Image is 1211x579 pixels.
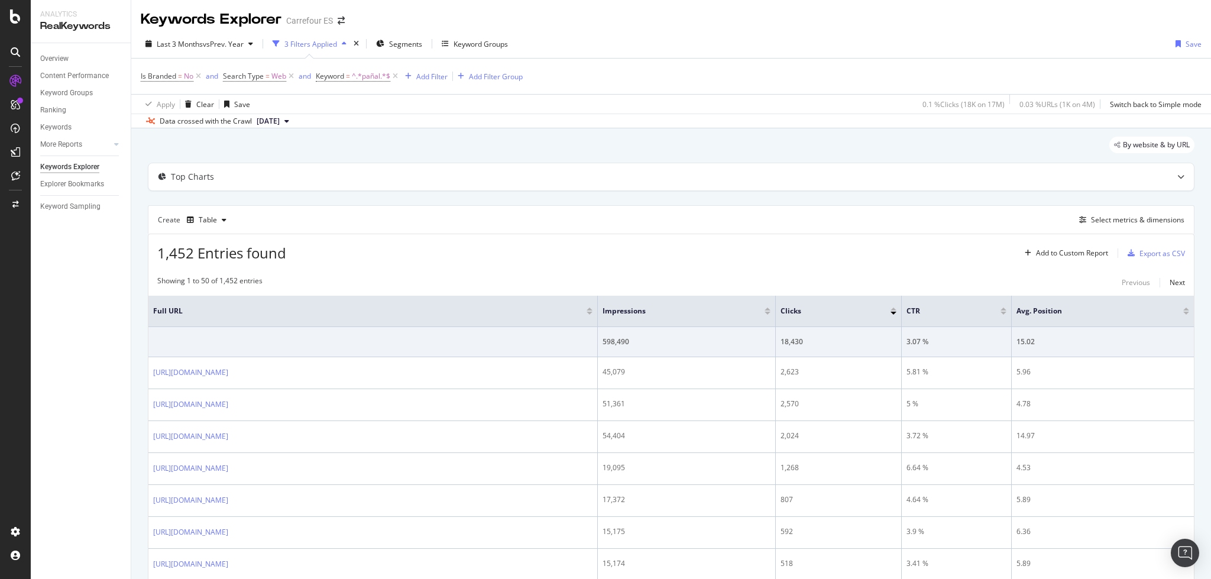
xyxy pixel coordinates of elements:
[1123,141,1190,148] span: By website & by URL
[40,9,121,20] div: Analytics
[268,34,351,53] button: 3 Filters Applied
[157,39,203,49] span: Last 3 Months
[141,9,281,30] div: Keywords Explorer
[158,211,231,229] div: Create
[153,431,228,442] a: [URL][DOMAIN_NAME]
[1016,558,1189,569] div: 5.89
[1170,276,1185,290] button: Next
[1122,277,1150,287] div: Previous
[453,69,523,83] button: Add Filter Group
[1091,215,1184,225] div: Select metrics & dimensions
[153,306,569,316] span: Full URL
[40,200,101,213] div: Keyword Sampling
[469,72,523,82] div: Add Filter Group
[234,99,250,109] div: Save
[40,200,122,213] a: Keyword Sampling
[781,462,896,473] div: 1,268
[141,71,176,81] span: Is Branded
[346,71,350,81] span: =
[1019,99,1095,109] div: 0.03 % URLs ( 1K on 4M )
[284,39,337,49] div: 3 Filters Applied
[454,39,508,49] div: Keyword Groups
[781,494,896,505] div: 807
[603,494,770,505] div: 17,372
[1020,244,1108,263] button: Add to Custom Report
[781,526,896,537] div: 592
[603,367,770,377] div: 45,079
[180,95,214,114] button: Clear
[153,558,228,570] a: [URL][DOMAIN_NAME]
[389,39,422,49] span: Segments
[40,104,122,117] a: Ranking
[1016,526,1189,537] div: 6.36
[141,34,258,53] button: Last 3 MonthsvsPrev. Year
[40,121,72,134] div: Keywords
[1016,337,1189,347] div: 15.02
[906,494,1006,505] div: 4.64 %
[40,87,122,99] a: Keyword Groups
[781,399,896,409] div: 2,570
[316,71,344,81] span: Keyword
[1109,137,1194,153] div: legacy label
[153,462,228,474] a: [URL][DOMAIN_NAME]
[178,71,182,81] span: =
[352,68,390,85] span: ^.*pañal.*$
[1186,39,1202,49] div: Save
[781,367,896,377] div: 2,623
[781,431,896,441] div: 2,024
[603,431,770,441] div: 54,404
[40,178,122,190] a: Explorer Bookmarks
[603,558,770,569] div: 15,174
[1016,306,1165,316] span: Avg. Position
[922,99,1005,109] div: 0.1 % Clicks ( 18K on 17M )
[416,72,448,82] div: Add Filter
[252,114,294,128] button: [DATE]
[206,71,218,81] div: and
[141,95,175,114] button: Apply
[40,70,109,82] div: Content Performance
[400,69,448,83] button: Add Filter
[906,462,1006,473] div: 6.64 %
[40,70,122,82] a: Content Performance
[40,121,122,134] a: Keywords
[40,138,82,151] div: More Reports
[906,558,1006,569] div: 3.41 %
[781,306,873,316] span: Clicks
[203,39,244,49] span: vs Prev. Year
[153,526,228,538] a: [URL][DOMAIN_NAME]
[157,276,263,290] div: Showing 1 to 50 of 1,452 entries
[603,399,770,409] div: 51,361
[40,161,122,173] a: Keywords Explorer
[299,71,311,81] div: and
[781,558,896,569] div: 518
[338,17,345,25] div: arrow-right-arrow-left
[1122,276,1150,290] button: Previous
[371,34,427,53] button: Segments
[603,462,770,473] div: 19,095
[40,87,93,99] div: Keyword Groups
[271,68,286,85] span: Web
[265,71,270,81] span: =
[182,211,231,229] button: Table
[1171,34,1202,53] button: Save
[1016,462,1189,473] div: 4.53
[437,34,513,53] button: Keyword Groups
[206,70,218,82] button: and
[1016,494,1189,505] div: 5.89
[1016,431,1189,441] div: 14.97
[153,367,228,379] a: [URL][DOMAIN_NAME]
[1110,99,1202,109] div: Switch back to Simple mode
[157,99,175,109] div: Apply
[40,53,122,65] a: Overview
[1016,367,1189,377] div: 5.96
[906,306,982,316] span: CTR
[153,494,228,506] a: [URL][DOMAIN_NAME]
[906,526,1006,537] div: 3.9 %
[906,431,1006,441] div: 3.72 %
[1171,539,1199,567] div: Open Intercom Messenger
[40,20,121,33] div: RealKeywords
[906,367,1006,377] div: 5.81 %
[1170,277,1185,287] div: Next
[299,70,311,82] button: and
[199,216,217,224] div: Table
